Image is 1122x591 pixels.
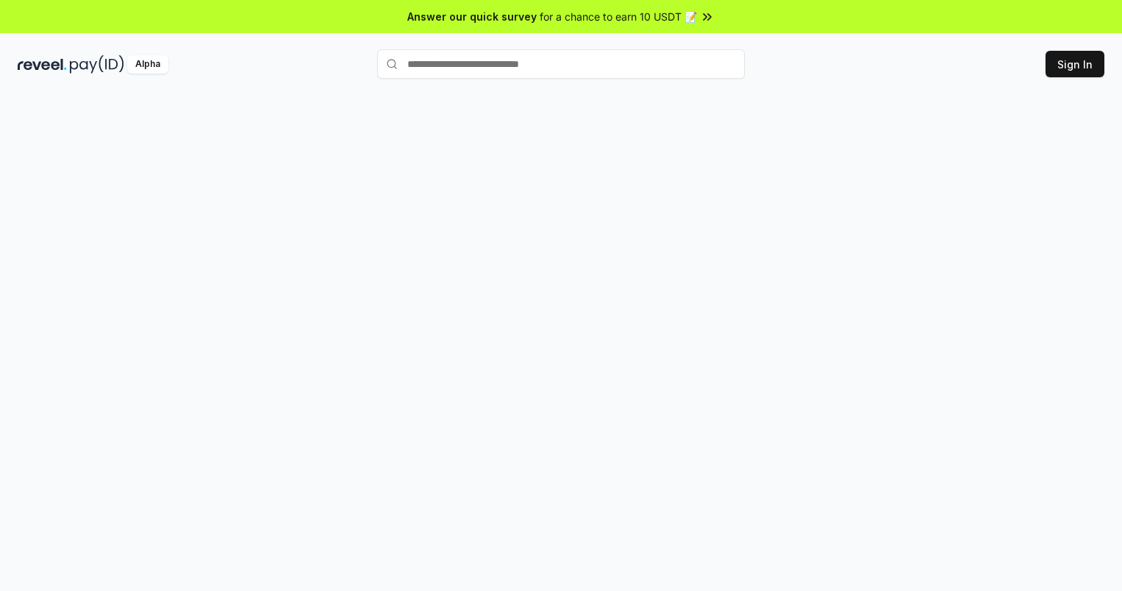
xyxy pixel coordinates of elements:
button: Sign In [1046,51,1104,77]
div: Alpha [127,55,168,74]
img: reveel_dark [18,55,67,74]
span: for a chance to earn 10 USDT 📝 [540,9,697,24]
span: Answer our quick survey [407,9,537,24]
img: pay_id [70,55,124,74]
